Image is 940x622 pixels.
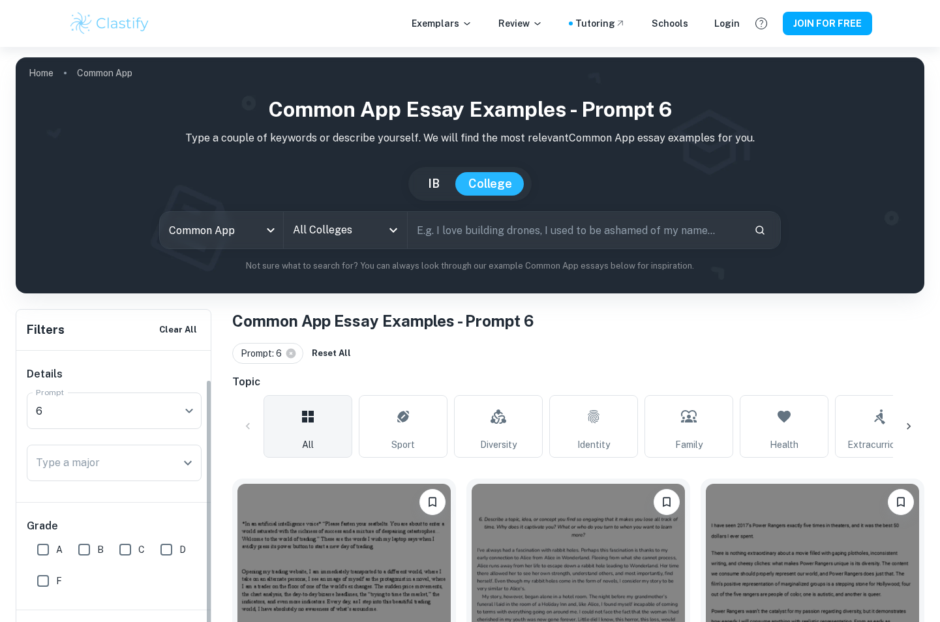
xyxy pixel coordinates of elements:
button: Reset All [309,344,354,363]
img: profile cover [16,57,924,293]
p: Review [498,16,543,31]
span: All [302,437,314,452]
span: Identity [577,437,610,452]
a: Home [29,64,53,82]
h6: Topic [232,374,924,390]
input: E.g. I love building drones, I used to be ashamed of my name... [408,212,743,248]
p: Not sure what to search for? You can always look through our example Common App essays below for ... [26,259,914,273]
span: Family [675,437,703,452]
span: D [179,542,186,557]
button: IB [415,172,453,196]
button: Open [384,221,402,239]
div: Prompt: 6 [232,343,303,364]
button: Open [179,454,197,472]
button: JOIN FOR FREE [783,12,872,35]
button: Please log in to bookmark exemplars [654,489,680,515]
img: Clastify logo [68,10,151,37]
label: Prompt [36,387,65,398]
a: Schools [652,16,688,31]
button: Please log in to bookmark exemplars [888,489,914,515]
span: Prompt: 6 [241,346,288,361]
button: Help and Feedback [750,12,772,35]
span: Sport [391,437,415,452]
a: Tutoring [575,16,626,31]
p: Common App [77,66,132,80]
h1: Common App Essay Examples - Prompt 6 [26,94,914,125]
p: Type a couple of keywords or describe yourself. We will find the most relevant Common App essay e... [26,130,914,146]
button: Search [749,219,771,241]
a: Login [714,16,740,31]
span: Extracurricular [847,437,911,452]
h1: Common App Essay Examples - Prompt 6 [232,309,924,333]
span: Diversity [480,437,517,452]
h6: Filters [27,321,65,339]
button: Clear All [156,320,200,340]
span: Health [770,437,798,452]
div: 6 [27,392,192,429]
div: Common App [160,212,283,248]
span: C [138,542,145,557]
span: F [56,574,62,588]
span: B [97,542,104,557]
button: Please log in to bookmark exemplars [419,489,446,515]
button: College [455,172,525,196]
h6: Grade [27,518,202,534]
span: A [56,542,63,557]
p: Exemplars [412,16,472,31]
h6: Details [27,366,202,382]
